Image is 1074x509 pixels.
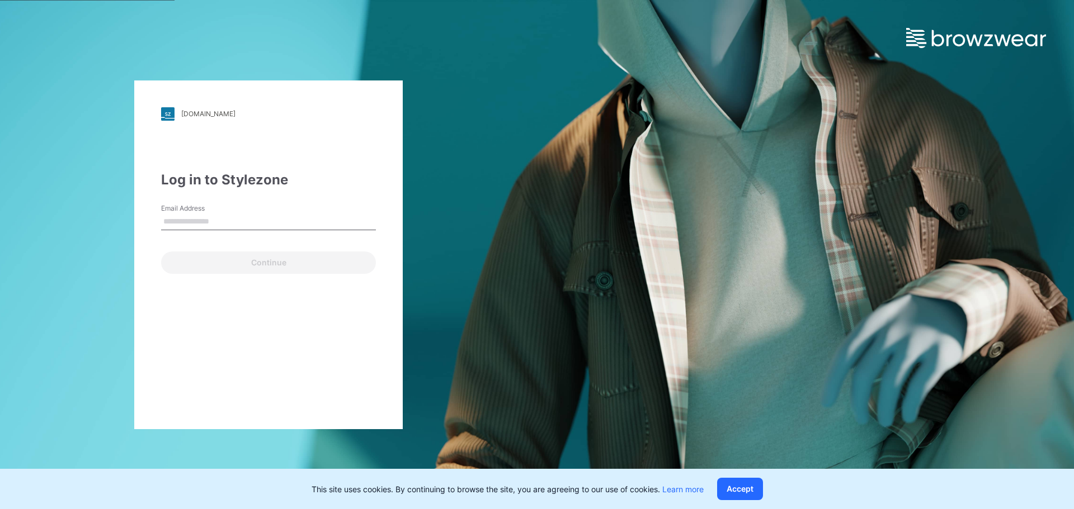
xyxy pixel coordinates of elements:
[662,484,704,494] a: Learn more
[312,483,704,495] p: This site uses cookies. By continuing to browse the site, you are agreeing to our use of cookies.
[181,110,235,118] div: [DOMAIN_NAME]
[161,170,376,190] div: Log in to Stylezone
[161,107,175,121] img: stylezone-logo.562084cfcfab977791bfbf7441f1a819.svg
[906,28,1046,48] img: browzwear-logo.e42bd6dac1945053ebaf764b6aa21510.svg
[161,107,376,121] a: [DOMAIN_NAME]
[717,478,763,500] button: Accept
[161,203,239,213] label: Email Address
